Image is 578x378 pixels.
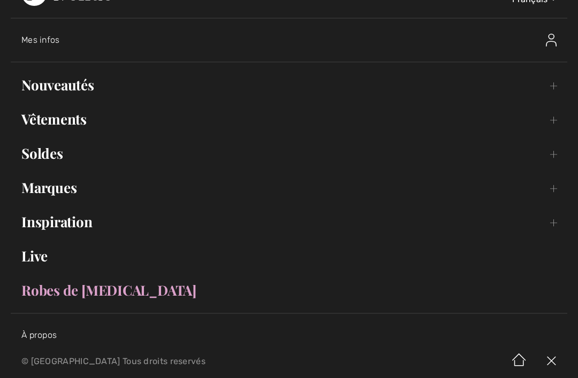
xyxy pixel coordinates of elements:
[11,244,567,268] a: Live
[546,34,557,47] img: Mes infos
[11,142,567,165] a: Soldes
[503,345,535,378] img: Accueil
[21,358,340,365] p: © [GEOGRAPHIC_DATA] Tous droits reservés
[535,345,567,378] img: X
[11,210,567,234] a: Inspiration
[11,279,567,302] a: Robes de [MEDICAL_DATA]
[11,176,567,199] a: Marques
[21,35,60,45] span: Mes infos
[11,107,567,131] a: Vêtements
[21,23,567,57] a: Mes infosMes infos
[21,330,57,340] a: À propos
[11,73,567,97] a: Nouveautés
